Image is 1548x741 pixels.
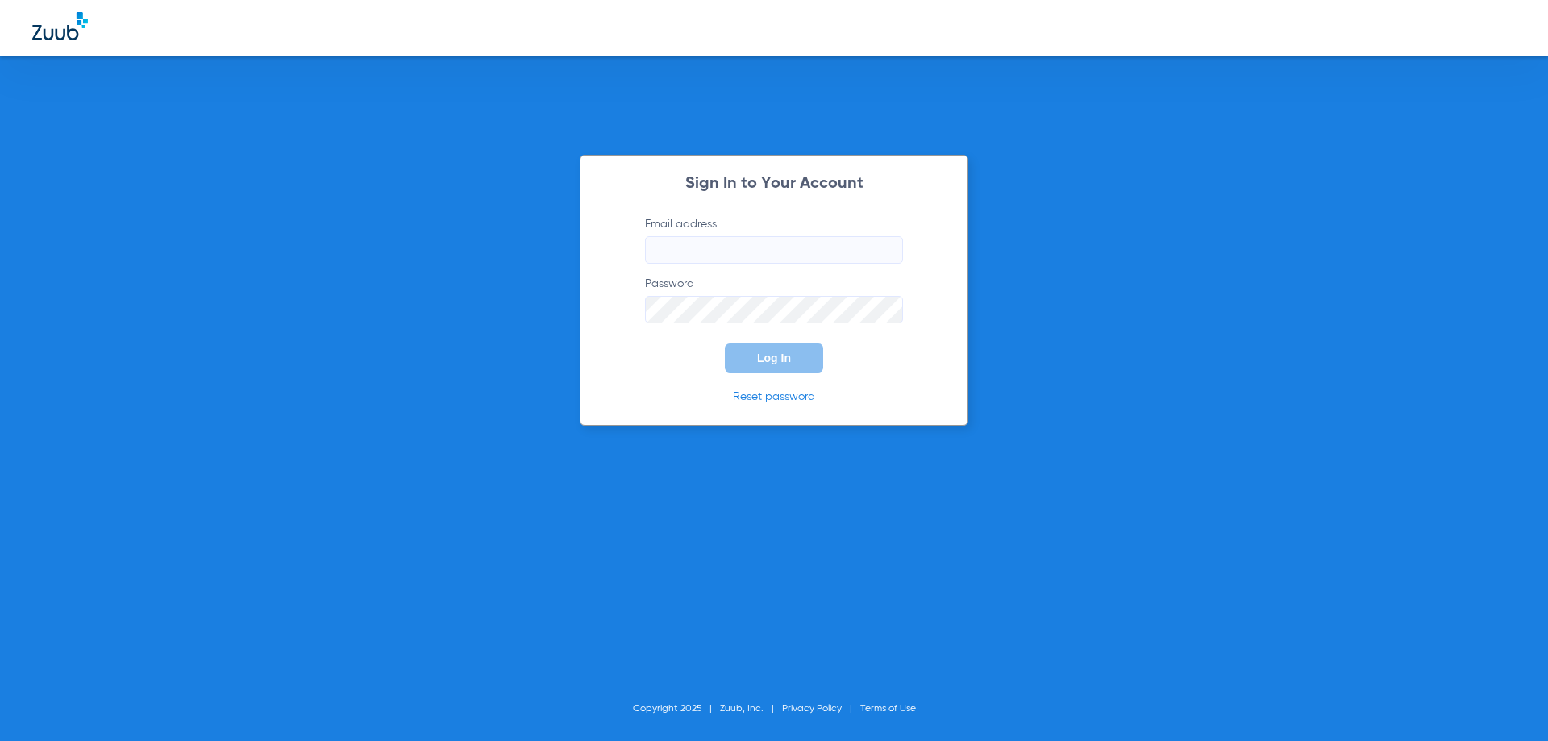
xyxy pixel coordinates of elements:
a: Reset password [733,391,815,402]
li: Zuub, Inc. [720,701,782,717]
a: Terms of Use [860,704,916,714]
a: Privacy Policy [782,704,842,714]
iframe: Chat Widget [1467,664,1548,741]
img: Zuub Logo [32,12,88,40]
input: Email address [645,236,903,264]
span: Log In [757,352,791,364]
li: Copyright 2025 [633,701,720,717]
input: Password [645,296,903,323]
label: Password [645,276,903,323]
h2: Sign In to Your Account [621,176,927,192]
label: Email address [645,216,903,264]
button: Log In [725,343,823,373]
